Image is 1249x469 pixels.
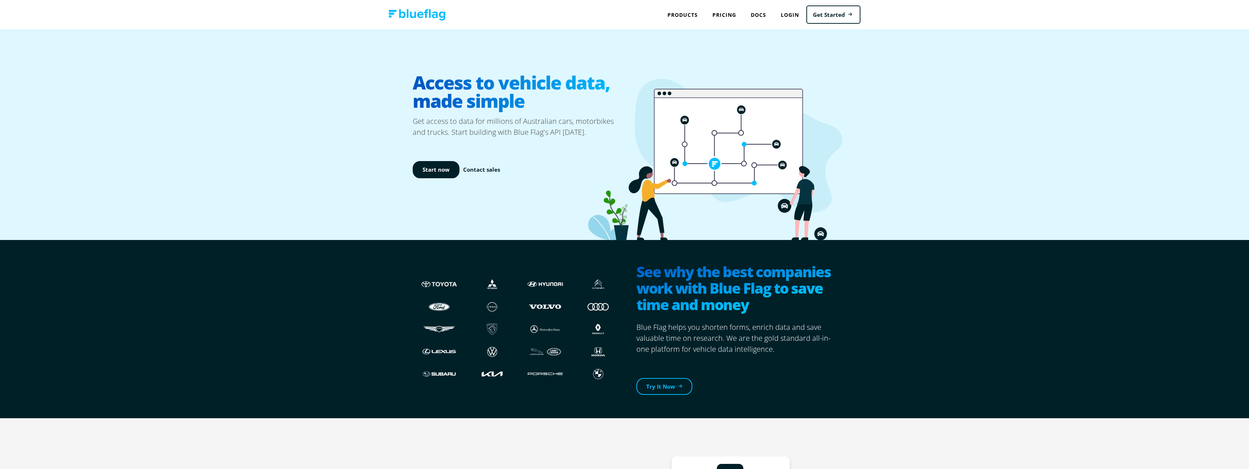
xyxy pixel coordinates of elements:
[526,345,564,359] img: JLR logo
[473,367,511,381] img: Kia logo
[579,300,617,313] img: Audi logo
[420,300,458,313] img: Ford logo
[579,345,617,359] img: Honda logo
[420,277,458,291] img: Toyota logo
[413,116,625,138] p: Get access to data for millions of Australian cars, motorbikes and trucks. Start building with Bl...
[579,322,617,336] img: Renault logo
[473,277,511,291] img: Mistubishi logo
[526,300,564,313] img: Volvo logo
[420,367,458,381] img: Subaru logo
[705,7,743,22] a: Pricing
[743,7,773,22] a: Docs
[420,345,458,359] img: Lexus logo
[660,7,705,22] div: Products
[473,300,511,313] img: Nissan logo
[413,161,459,178] a: Start now
[463,165,500,174] a: Contact sales
[526,277,564,291] img: Hyundai logo
[473,345,511,359] img: Volkswagen logo
[579,277,617,291] img: Citroen logo
[636,322,837,355] p: Blue Flag helps you shorten forms, enrich data and save valuable time on research. We are the gol...
[579,367,617,381] img: BMW logo
[473,322,511,336] img: Peugeot logo
[636,378,692,395] a: Try It Now
[526,367,564,381] img: Porshce logo
[413,68,625,116] h1: Access to vehicle data, made simple
[526,322,564,336] img: Mercedes logo
[636,263,837,314] h2: See why the best companies work with Blue Flag to save time and money
[806,5,860,24] a: Get Started
[773,7,806,22] a: Login to Blue Flag application
[389,9,446,20] img: Blue Flag logo
[420,322,458,336] img: Genesis logo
